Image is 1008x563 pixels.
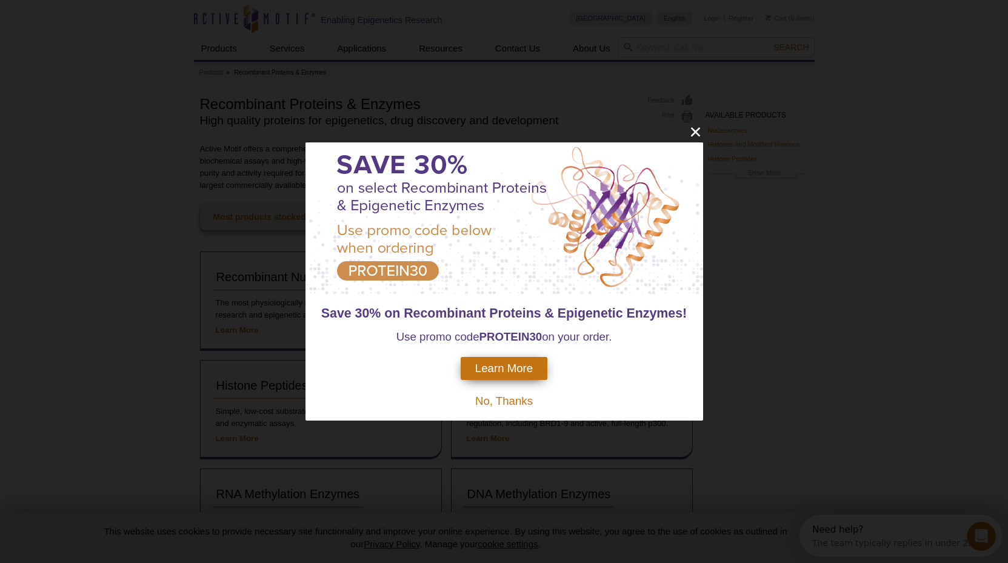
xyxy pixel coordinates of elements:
div: Need help? [13,10,177,20]
strong: PROTEIN30 [479,330,542,343]
div: Open Intercom Messenger [5,5,213,38]
span: No, Thanks [475,395,533,407]
span: Learn More [475,362,533,375]
button: close [688,124,703,139]
span: Save 30% on Recombinant Proteins & Epigenetic Enzymes! [321,306,687,321]
div: The team typically replies in under 2m [13,20,177,33]
span: Use promo code on your order. [396,330,612,343]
